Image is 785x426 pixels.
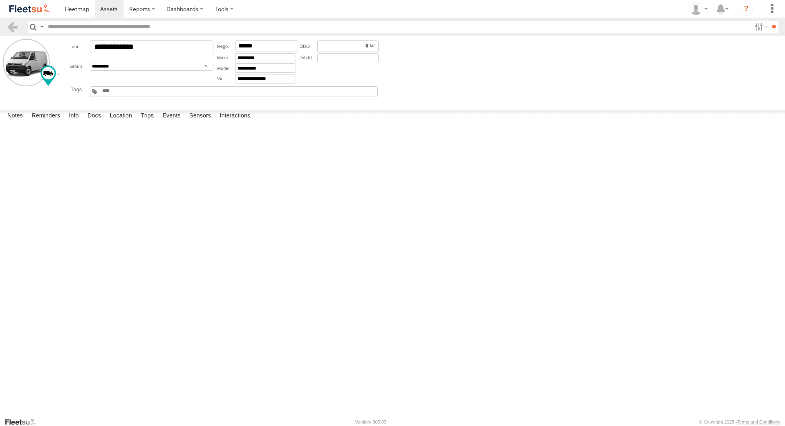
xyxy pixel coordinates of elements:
[751,21,769,33] label: Search Filter Options
[40,65,56,86] div: Change Map Icon
[699,419,781,424] div: © Copyright 2025 -
[3,110,27,122] label: Notes
[8,3,51,14] img: fleetsu-logo-horizontal.svg
[158,110,184,122] label: Events
[83,110,105,122] label: Docs
[740,2,753,16] i: ?
[355,419,386,424] div: Version: 305.03
[38,21,45,33] label: Search Query
[687,3,711,15] div: Peter Edwardes
[4,418,42,426] a: Visit our Website
[215,110,254,122] label: Interactions
[7,21,18,33] a: Back to previous Page
[737,419,781,424] a: Terms and Conditions
[185,110,215,122] label: Sensors
[105,110,136,122] label: Location
[137,110,158,122] label: Trips
[65,110,83,122] label: Info
[27,110,64,122] label: Reminders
